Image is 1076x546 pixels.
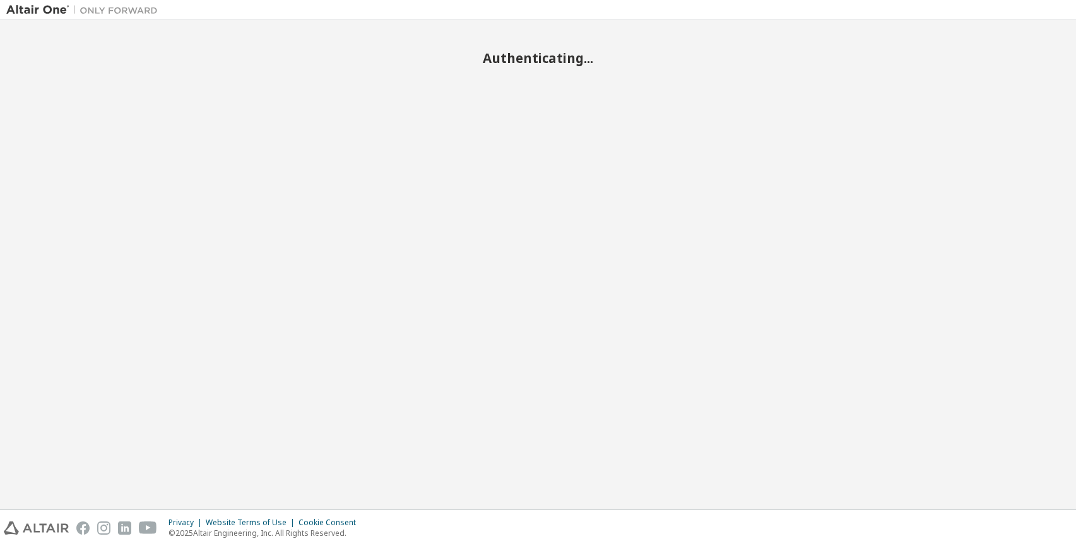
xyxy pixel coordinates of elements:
[4,521,69,535] img: altair_logo.svg
[168,518,206,528] div: Privacy
[168,528,364,538] p: © 2025 Altair Engineering, Inc. All Rights Reserved.
[139,521,157,535] img: youtube.svg
[6,50,1070,66] h2: Authenticating...
[97,521,110,535] img: instagram.svg
[299,518,364,528] div: Cookie Consent
[6,4,164,16] img: Altair One
[118,521,131,535] img: linkedin.svg
[76,521,90,535] img: facebook.svg
[206,518,299,528] div: Website Terms of Use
